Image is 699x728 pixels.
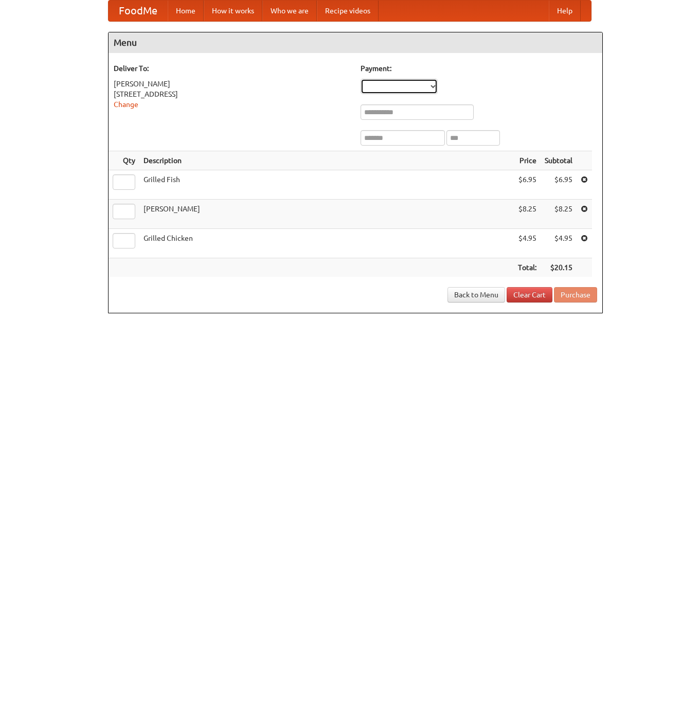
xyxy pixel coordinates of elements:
a: FoodMe [109,1,168,21]
button: Purchase [554,287,597,303]
div: [PERSON_NAME] [114,79,350,89]
th: $20.15 [541,258,577,277]
td: Grilled Fish [139,170,514,200]
td: $8.25 [514,200,541,229]
td: $6.95 [541,170,577,200]
th: Total: [514,258,541,277]
td: $6.95 [514,170,541,200]
a: Recipe videos [317,1,379,21]
td: [PERSON_NAME] [139,200,514,229]
a: Home [168,1,204,21]
td: $8.25 [541,200,577,229]
td: $4.95 [514,229,541,258]
a: Back to Menu [447,287,505,303]
h4: Menu [109,32,602,53]
th: Description [139,151,514,170]
h5: Deliver To: [114,63,350,74]
a: How it works [204,1,262,21]
th: Price [514,151,541,170]
h5: Payment: [361,63,597,74]
th: Qty [109,151,139,170]
th: Subtotal [541,151,577,170]
td: $4.95 [541,229,577,258]
a: Change [114,100,138,109]
div: [STREET_ADDRESS] [114,89,350,99]
a: Clear Cart [507,287,552,303]
td: Grilled Chicken [139,229,514,258]
a: Who we are [262,1,317,21]
a: Help [549,1,581,21]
